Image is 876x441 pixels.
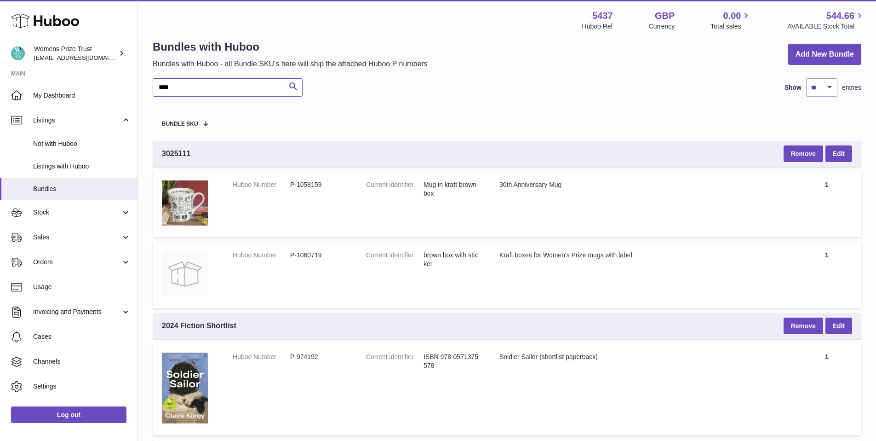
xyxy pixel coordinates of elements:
span: Listings [33,116,121,125]
dt: Huboo Number [233,251,290,260]
span: Sales [33,233,121,242]
span: Bundle SKU [162,121,198,127]
label: Show [784,83,802,92]
span: Listings with Huboo [33,162,131,171]
a: Edit [825,145,852,162]
button: Remove [784,318,823,334]
span: Not with Huboo [33,139,131,148]
dd: P-1058159 [290,180,348,189]
dt: Current identifier [366,353,424,370]
span: entries [842,83,861,92]
img: Soldier Sailor (shortlist paperback) [162,353,208,424]
span: Settings [33,382,131,391]
dt: Huboo Number [233,353,290,361]
dt: Current identifier [366,180,424,198]
td: 1 [792,343,861,435]
dd: P-1060719 [290,251,348,260]
a: Log out [11,406,126,423]
dt: Current identifier [366,251,424,268]
span: Cases [33,332,131,341]
img: 30th Anniversary Mug [162,180,208,226]
button: Remove [784,145,823,162]
a: 544.66 AVAILABLE Stock Total [787,10,865,31]
span: 2024 Fiction Shortlist [162,321,236,331]
span: Stock [33,208,121,217]
div: Womens Prize Trust [34,45,117,62]
strong: 5437 [592,10,613,22]
div: Kraft boxes for Women's Prize mugs with label [499,251,783,260]
span: Orders [33,258,121,267]
span: AVAILABLE Stock Total [787,22,865,31]
dd: Mug in kraft brown box [424,180,481,198]
span: Invoicing and Payments [33,308,121,316]
dd: P-974192 [290,353,348,361]
div: 30th Anniversary Mug [499,180,783,189]
img: Kraft boxes for Women's Prize mugs with label [162,251,208,297]
span: 544.66 [826,10,854,22]
span: My Dashboard [33,91,131,100]
td: 1 [792,242,861,308]
span: 3025111 [162,149,190,159]
a: Edit [825,318,852,334]
a: Add New Bundle [788,44,861,65]
span: Bundles [33,185,131,193]
strong: GBP [655,10,675,22]
dd: ISBN 978-0571375578 [424,353,481,370]
span: Channels [33,357,131,366]
div: Soldier Sailor (shortlist paperback) [499,353,783,361]
img: info@womensprizeforfiction.co.uk [11,46,25,60]
dd: brown box with sticker [424,251,481,268]
div: Currency [649,22,675,31]
div: Huboo Ref [582,22,613,31]
span: Total sales [710,22,751,31]
h1: Bundles with Huboo [153,40,428,54]
dt: Huboo Number [233,180,290,189]
span: [EMAIL_ADDRESS][DOMAIN_NAME] [34,54,135,61]
td: 1 [792,171,861,237]
span: Usage [33,283,131,291]
span: 0.00 [723,10,741,22]
p: Bundles with Huboo - all Bundle SKU's here will ship the attached Huboo P numbers [153,59,428,69]
a: 0.00 Total sales [710,10,751,31]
